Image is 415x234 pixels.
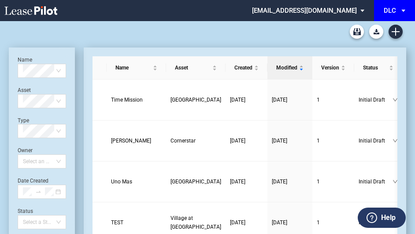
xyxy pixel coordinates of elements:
[170,95,221,104] a: [GEOGRAPHIC_DATA]
[393,138,398,143] span: down
[35,189,41,195] span: swap-right
[317,179,320,185] span: 1
[350,25,364,39] a: Archive
[170,179,221,185] span: Silas Creek Crossing
[230,218,263,227] a: [DATE]
[317,95,350,104] a: 1
[363,63,387,72] span: Status
[18,178,48,184] label: Date Created
[393,97,398,102] span: down
[367,25,386,39] md-menu: Download Blank Form List
[35,189,41,195] span: to
[175,63,211,72] span: Asset
[111,219,123,226] span: TEST
[358,208,406,228] button: Help
[369,25,383,39] button: Download Blank Form
[18,87,31,93] label: Asset
[317,136,350,145] a: 1
[317,219,320,226] span: 1
[359,95,393,104] span: Initial Draft
[276,63,297,72] span: Modified
[111,136,162,145] a: [PERSON_NAME]
[321,63,339,72] span: Version
[111,97,143,103] span: Time Mission
[115,63,151,72] span: Name
[18,117,29,124] label: Type
[317,138,320,144] span: 1
[170,214,221,231] a: Village at [GEOGRAPHIC_DATA]
[170,215,221,230] span: Village at Allen
[393,179,398,184] span: down
[267,56,312,80] th: Modified
[111,95,162,104] a: Time Mission
[272,95,308,104] a: [DATE]
[312,56,354,80] th: Version
[317,218,350,227] a: 1
[234,63,252,72] span: Created
[166,56,226,80] th: Asset
[272,219,287,226] span: [DATE]
[359,136,393,145] span: Initial Draft
[18,208,33,214] label: Status
[111,177,162,186] a: Uno Mas
[230,219,245,226] span: [DATE]
[230,138,245,144] span: [DATE]
[272,138,287,144] span: [DATE]
[230,97,245,103] span: [DATE]
[230,179,245,185] span: [DATE]
[111,179,132,185] span: Uno Mas
[230,177,263,186] a: [DATE]
[226,56,267,80] th: Created
[170,136,221,145] a: Cornerstar
[317,97,320,103] span: 1
[272,177,308,186] a: [DATE]
[170,97,221,103] span: Randhurst Village
[230,136,263,145] a: [DATE]
[359,177,393,186] span: Initial Draft
[230,95,263,104] a: [DATE]
[170,177,221,186] a: [GEOGRAPHIC_DATA]
[384,7,396,15] div: DLC
[317,177,350,186] a: 1
[111,138,151,144] span: Ashley Boutique
[272,218,308,227] a: [DATE]
[381,212,396,223] label: Help
[272,179,287,185] span: [DATE]
[18,147,33,154] label: Owner
[354,56,402,80] th: Status
[111,218,162,227] a: TEST
[272,97,287,103] span: [DATE]
[18,57,32,63] label: Name
[107,56,166,80] th: Name
[272,136,308,145] a: [DATE]
[170,138,196,144] span: Cornerstar
[389,25,403,39] a: Create new document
